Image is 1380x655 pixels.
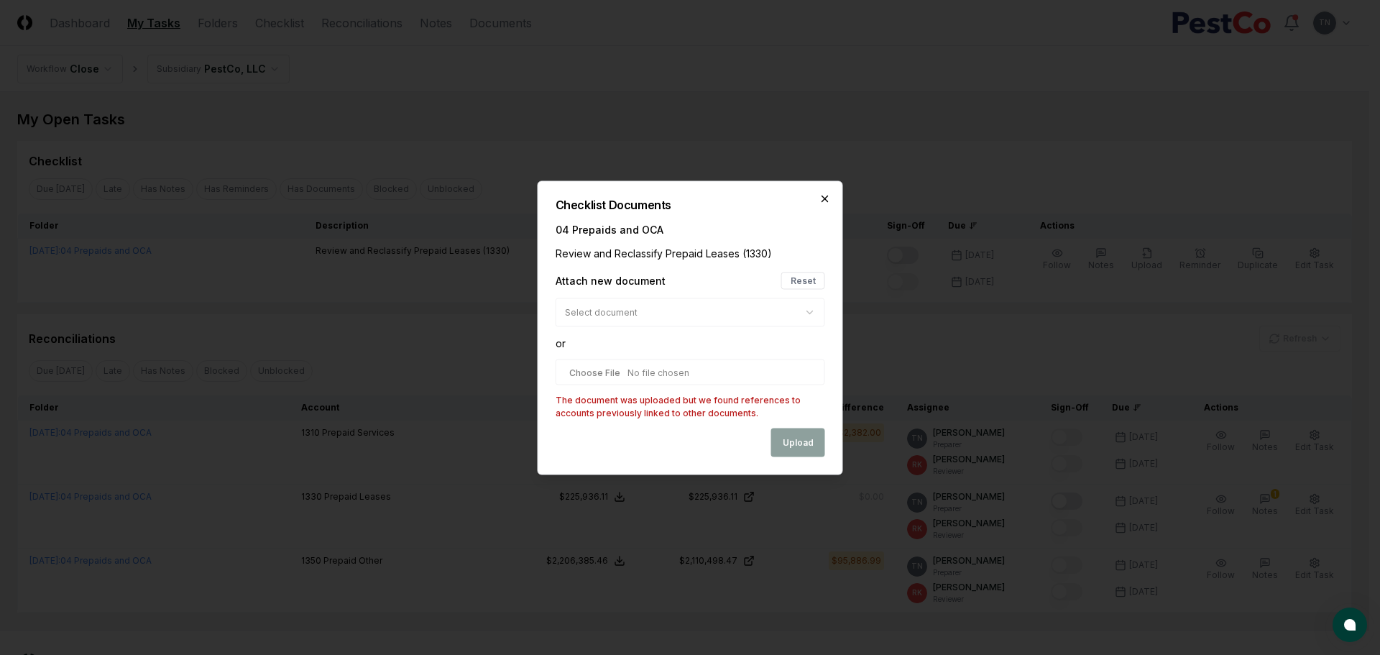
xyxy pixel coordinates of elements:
div: Attach new document [556,273,666,288]
h2: Checklist Documents [556,198,825,210]
div: Review and Reclassify Prepaid Leases (1330) [556,245,825,260]
div: or [556,335,825,350]
button: Reset [781,272,825,289]
p: The document was uploaded but we found references to accounts previously linked to other documents. [556,393,825,419]
div: 04 Prepaids and OCA [556,221,825,237]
